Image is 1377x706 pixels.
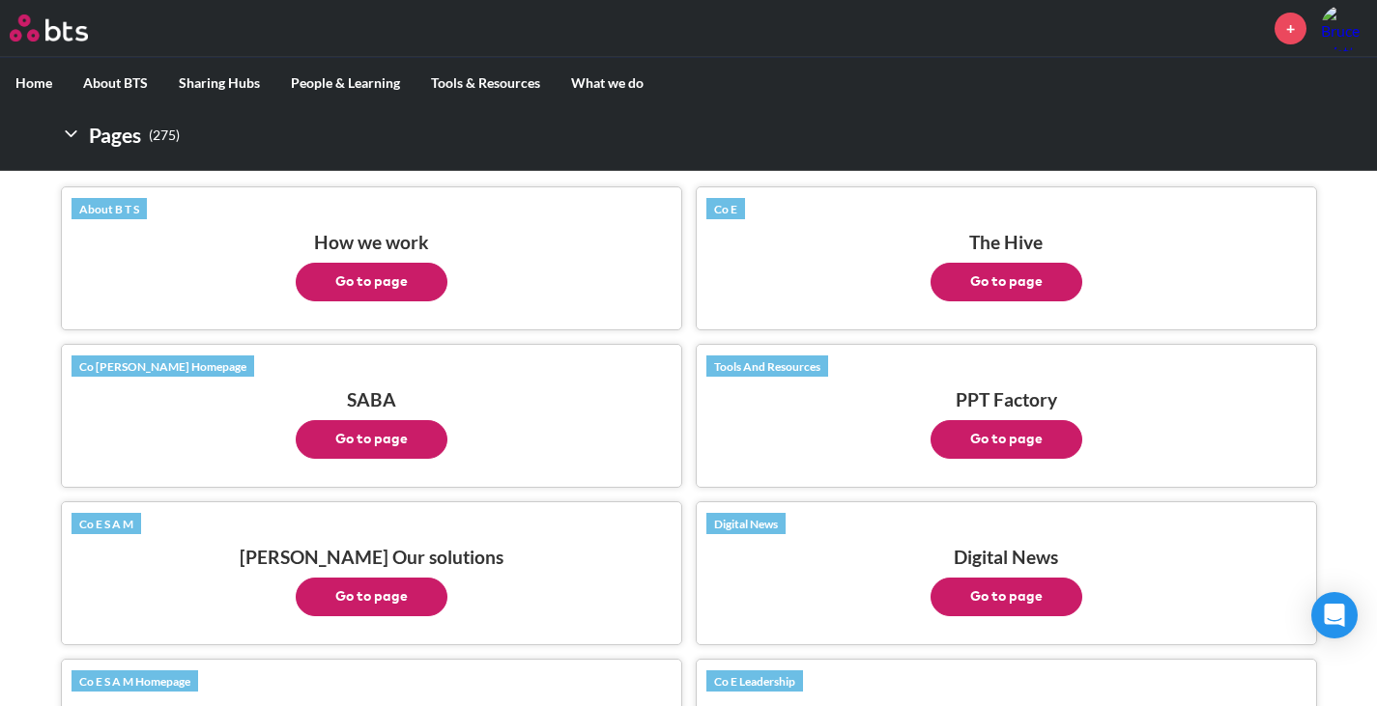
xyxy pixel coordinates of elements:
[163,58,275,108] label: Sharing Hubs
[72,231,672,301] h3: How we work
[706,546,1306,616] h3: Digital News
[68,58,163,108] label: About BTS
[72,198,147,219] a: About B T S
[72,546,672,616] h3: [PERSON_NAME] Our solutions
[1321,5,1367,51] img: Bruce Watt
[931,420,1082,459] button: Go to page
[1311,592,1358,638] div: Open Intercom Messenger
[706,355,828,377] a: Tools And Resources
[706,198,745,219] a: Co E
[10,14,124,42] a: Go home
[931,263,1082,301] button: Go to page
[1275,13,1306,44] a: +
[706,231,1306,301] h3: The Hive
[296,578,447,616] button: Go to page
[275,58,416,108] label: People & Learning
[706,513,786,534] a: Digital News
[1321,5,1367,51] a: Profile
[416,58,556,108] label: Tools & Resources
[72,388,672,459] h3: SABA
[61,116,180,155] h2: Pages
[931,578,1082,616] button: Go to page
[556,58,659,108] label: What we do
[706,388,1306,459] h3: PPT Factory
[706,670,803,692] a: Co E Leadership
[149,123,180,149] small: ( 275 )
[72,670,198,692] a: Co E S A M Homepage
[10,14,88,42] img: BTS Logo
[296,420,447,459] button: Go to page
[296,263,447,301] button: Go to page
[72,355,254,377] a: Co [PERSON_NAME] Homepage
[72,513,141,534] a: Co E S A M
